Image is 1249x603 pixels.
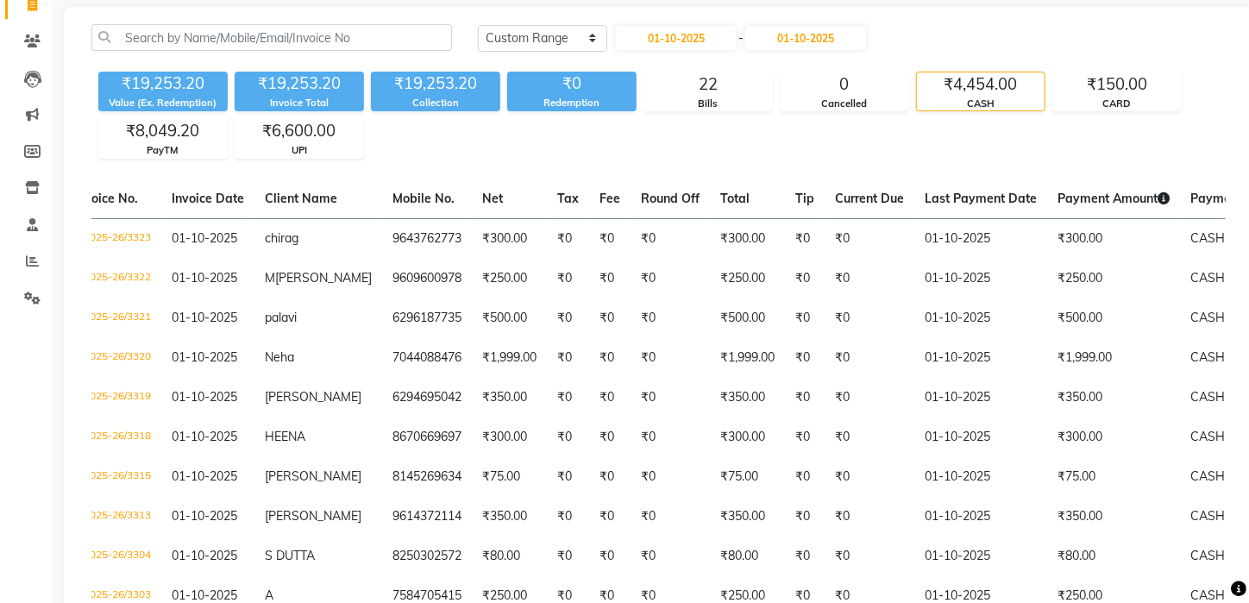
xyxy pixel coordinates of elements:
[1190,468,1225,484] span: CASH
[547,537,589,576] td: ₹0
[925,191,1037,206] span: Last Payment Date
[172,389,237,405] span: 01-10-2025
[589,298,631,338] td: ₹0
[631,537,710,576] td: ₹0
[914,418,1047,457] td: 01-10-2025
[265,429,305,444] span: HEENA
[589,457,631,497] td: ₹0
[172,548,237,563] span: 01-10-2025
[472,378,547,418] td: ₹350.00
[1047,218,1180,259] td: ₹300.00
[631,457,710,497] td: ₹0
[265,349,294,365] span: Neha
[265,310,297,325] span: palavi
[235,143,363,158] div: UPI
[472,218,547,259] td: ₹300.00
[720,191,750,206] span: Total
[589,378,631,418] td: ₹0
[472,338,547,378] td: ₹1,999.00
[785,259,825,298] td: ₹0
[738,29,744,47] span: -
[64,497,161,537] td: V/2025-26/3313
[472,298,547,338] td: ₹500.00
[382,418,472,457] td: 8670669697
[64,218,161,259] td: V/2025-26/3323
[98,72,228,96] div: ₹19,253.20
[507,72,637,96] div: ₹0
[99,143,227,158] div: PayTM
[785,298,825,338] td: ₹0
[1190,230,1225,246] span: CASH
[172,310,237,325] span: 01-10-2025
[914,378,1047,418] td: 01-10-2025
[265,548,315,563] span: S DUTTA
[382,298,472,338] td: 6296187735
[1190,389,1225,405] span: CASH
[631,497,710,537] td: ₹0
[631,218,710,259] td: ₹0
[589,218,631,259] td: ₹0
[710,418,785,457] td: ₹300.00
[547,298,589,338] td: ₹0
[616,26,737,50] input: Start Date
[235,119,363,143] div: ₹6,600.00
[785,497,825,537] td: ₹0
[1047,457,1180,497] td: ₹75.00
[785,537,825,576] td: ₹0
[825,298,914,338] td: ₹0
[172,468,237,484] span: 01-10-2025
[1190,270,1225,286] span: CASH
[547,338,589,378] td: ₹0
[172,349,237,365] span: 01-10-2025
[825,537,914,576] td: ₹0
[265,389,361,405] span: [PERSON_NAME]
[1047,259,1180,298] td: ₹250.00
[64,418,161,457] td: V/2025-26/3318
[835,191,904,206] span: Current Due
[589,537,631,576] td: ₹0
[472,537,547,576] td: ₹80.00
[172,270,237,286] span: 01-10-2025
[1190,429,1225,444] span: CASH
[631,338,710,378] td: ₹0
[631,298,710,338] td: ₹0
[547,259,589,298] td: ₹0
[825,259,914,298] td: ₹0
[589,418,631,457] td: ₹0
[1053,72,1181,97] div: ₹150.00
[641,191,700,206] span: Round Off
[710,537,785,576] td: ₹80.00
[382,338,472,378] td: 7044088476
[472,259,547,298] td: ₹250.00
[914,298,1047,338] td: 01-10-2025
[74,191,138,206] span: Invoice No.
[1047,298,1180,338] td: ₹500.00
[917,97,1045,111] div: CASH
[914,457,1047,497] td: 01-10-2025
[631,378,710,418] td: ₹0
[64,378,161,418] td: V/2025-26/3319
[382,378,472,418] td: 6294695042
[265,270,275,286] span: M
[64,457,161,497] td: V/2025-26/3315
[482,191,503,206] span: Net
[1190,310,1225,325] span: CASH
[1047,537,1180,576] td: ₹80.00
[917,72,1045,97] div: ₹4,454.00
[1047,338,1180,378] td: ₹1,999.00
[547,218,589,259] td: ₹0
[371,72,500,96] div: ₹19,253.20
[265,230,298,246] span: chirag
[631,418,710,457] td: ₹0
[98,96,228,110] div: Value (Ex. Redemption)
[507,96,637,110] div: Redemption
[265,468,361,484] span: [PERSON_NAME]
[91,24,452,51] input: Search by Name/Mobile/Email/Invoice No
[914,218,1047,259] td: 01-10-2025
[557,191,579,206] span: Tax
[64,298,161,338] td: V/2025-26/3321
[64,259,161,298] td: V/2025-26/3322
[785,418,825,457] td: ₹0
[392,191,455,206] span: Mobile No.
[1190,548,1225,563] span: CASH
